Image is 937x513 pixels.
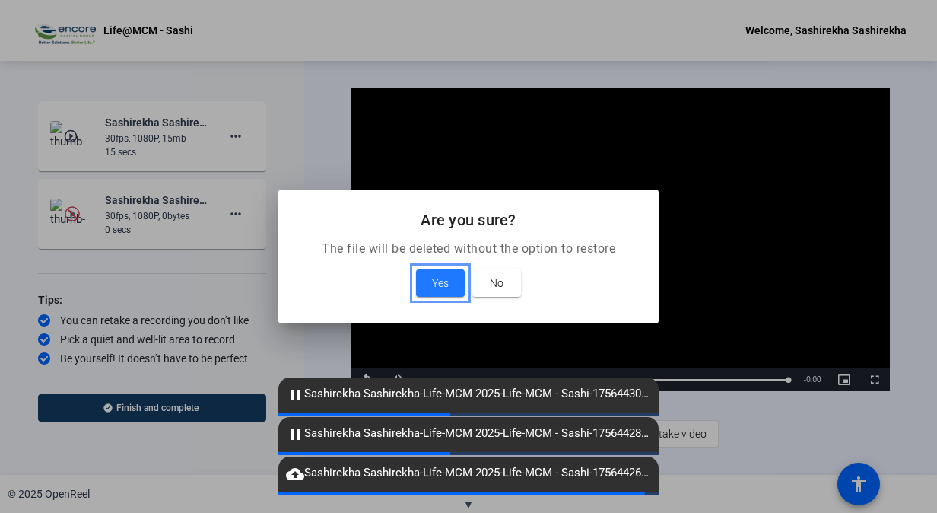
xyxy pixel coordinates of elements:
[297,240,640,258] p: The file will be deleted without the option to restore
[286,386,304,404] mat-icon: pause
[416,269,465,297] button: Yes
[463,498,475,511] span: ▼
[286,425,304,444] mat-icon: pause
[278,464,659,483] span: Sashirekha Sashirekha-Life-MCM 2025-Life-MCM - Sashi-1756442692557-webcam
[278,385,659,403] span: Sashirekha Sashirekha-Life-MCM 2025-Life-MCM - Sashi-1756443075407-webcam
[490,274,503,292] span: No
[432,274,449,292] span: Yes
[297,208,640,232] h2: Are you sure?
[278,425,659,443] span: Sashirekha Sashirekha-Life-MCM 2025-Life-MCM - Sashi-1756442847599-webcam
[472,269,521,297] button: No
[286,465,304,483] mat-icon: cloud_upload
